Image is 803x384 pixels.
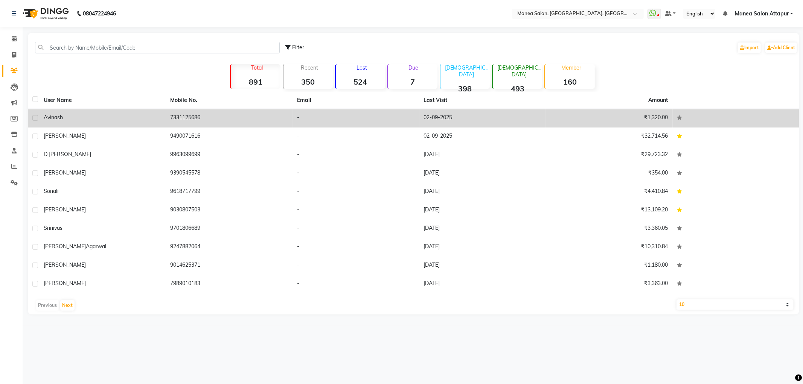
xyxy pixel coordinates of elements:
span: Agarwal [86,243,106,250]
td: [DATE] [419,238,546,257]
td: 9247882064 [166,238,293,257]
td: - [293,109,419,127]
strong: 398 [440,84,490,93]
td: [DATE] [419,275,546,293]
td: 7989010183 [166,275,293,293]
td: ₹3,360.05 [546,220,673,238]
span: [PERSON_NAME] [44,280,86,287]
td: [DATE] [419,183,546,201]
th: Email [293,92,419,109]
p: Due [390,64,437,71]
b: 08047224946 [83,3,116,24]
td: - [293,146,419,164]
td: - [293,183,419,201]
a: Add Client [765,42,797,53]
td: - [293,220,419,238]
span: [PERSON_NAME] [44,261,86,268]
td: 02-09-2025 [419,127,546,146]
strong: 160 [545,77,594,87]
td: - [293,275,419,293]
strong: 7 [388,77,437,87]
td: 9030807503 [166,201,293,220]
p: Member [548,64,594,71]
span: [PERSON_NAME] [44,243,86,250]
td: ₹3,363.00 [546,275,673,293]
td: ₹1,180.00 [546,257,673,275]
td: ₹32,714.56 [546,127,673,146]
span: [PERSON_NAME] [44,132,86,139]
strong: 350 [283,77,333,87]
td: [DATE] [419,220,546,238]
strong: 524 [336,77,385,87]
td: 9701806689 [166,220,293,238]
p: [DEMOGRAPHIC_DATA] [443,64,490,78]
th: Amount [644,92,673,109]
span: D [PERSON_NAME] [44,151,91,158]
td: [DATE] [419,146,546,164]
td: 7331125686 [166,109,293,127]
td: - [293,238,419,257]
td: [DATE] [419,201,546,220]
td: 9490071616 [166,127,293,146]
td: 9618717799 [166,183,293,201]
p: Lost [339,64,385,71]
td: ₹10,310.84 [546,238,673,257]
span: [PERSON_NAME] [44,169,86,176]
a: Import [738,42,761,53]
th: User Name [39,92,166,109]
td: 9963099699 [166,146,293,164]
td: ₹29,723.32 [546,146,673,164]
th: Mobile No. [166,92,293,109]
span: Manea Salon Attapur [735,10,789,18]
span: [PERSON_NAME] [44,206,86,213]
td: [DATE] [419,164,546,183]
strong: 891 [231,77,280,87]
td: ₹4,410.84 [546,183,673,201]
button: Next [60,300,75,311]
td: - [293,127,419,146]
td: [DATE] [419,257,546,275]
td: - [293,201,419,220]
p: Recent [286,64,333,71]
th: Last Visit [419,92,546,109]
span: Avinash [44,114,63,121]
td: ₹13,109.20 [546,201,673,220]
td: ₹1,320.00 [546,109,673,127]
td: 9014625371 [166,257,293,275]
span: srinivas [44,225,62,231]
td: - [293,257,419,275]
span: Sonali [44,188,58,194]
span: Filter [292,44,304,51]
strong: 493 [493,84,542,93]
p: Total [234,64,280,71]
p: [DEMOGRAPHIC_DATA] [496,64,542,78]
input: Search by Name/Mobile/Email/Code [35,42,280,53]
td: 02-09-2025 [419,109,546,127]
td: - [293,164,419,183]
img: logo [19,3,71,24]
td: 9390545578 [166,164,293,183]
td: ₹354.00 [546,164,673,183]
